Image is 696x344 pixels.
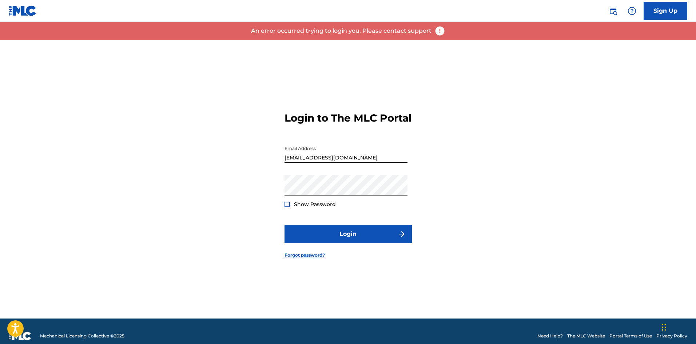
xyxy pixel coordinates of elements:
[609,333,652,339] a: Portal Terms of Use
[9,332,31,340] img: logo
[656,333,687,339] a: Privacy Policy
[434,25,445,36] img: error
[294,201,336,207] span: Show Password
[644,2,687,20] a: Sign Up
[606,4,620,18] a: Public Search
[609,7,617,15] img: search
[625,4,639,18] div: Help
[285,252,325,258] a: Forgot password?
[662,316,666,338] div: Drag
[660,309,696,344] iframe: Chat Widget
[567,333,605,339] a: The MLC Website
[285,112,411,124] h3: Login to The MLC Portal
[285,225,412,243] button: Login
[9,5,37,16] img: MLC Logo
[397,230,406,238] img: f7272a7cc735f4ea7f67.svg
[40,333,124,339] span: Mechanical Licensing Collective © 2025
[628,7,636,15] img: help
[537,333,563,339] a: Need Help?
[251,27,431,35] p: An error occurred trying to login you. Please contact support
